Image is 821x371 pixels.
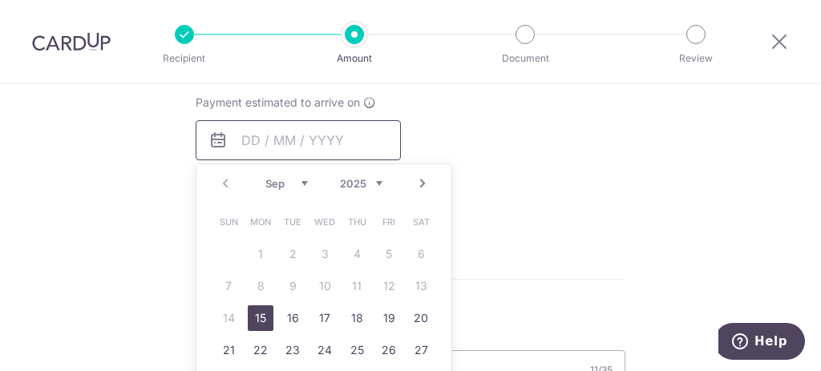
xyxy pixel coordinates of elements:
a: 18 [344,305,370,331]
span: Tuesday [280,209,305,235]
a: 17 [312,305,338,331]
iframe: Opens a widget where you can find more information [718,323,805,363]
a: 16 [280,305,305,331]
p: Document [466,50,584,67]
span: Monday [248,209,273,235]
a: 27 [408,337,434,363]
a: Next [413,174,432,193]
p: Review [637,50,755,67]
input: DD / MM / YYYY [196,120,401,160]
span: Friday [376,209,402,235]
span: Sunday [216,209,241,235]
img: CardUp [32,32,111,51]
a: 20 [408,305,434,331]
span: Thursday [344,209,370,235]
a: 23 [280,337,305,363]
span: Payment estimated to arrive on [196,95,360,111]
p: Amount [295,50,414,67]
a: 24 [312,337,338,363]
span: Saturday [408,209,434,235]
a: 15 [248,305,273,331]
a: 25 [344,337,370,363]
p: Recipient [125,50,244,67]
a: 26 [376,337,402,363]
a: 22 [248,337,273,363]
span: Wednesday [312,209,338,235]
a: 21 [216,337,241,363]
a: 19 [376,305,402,331]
